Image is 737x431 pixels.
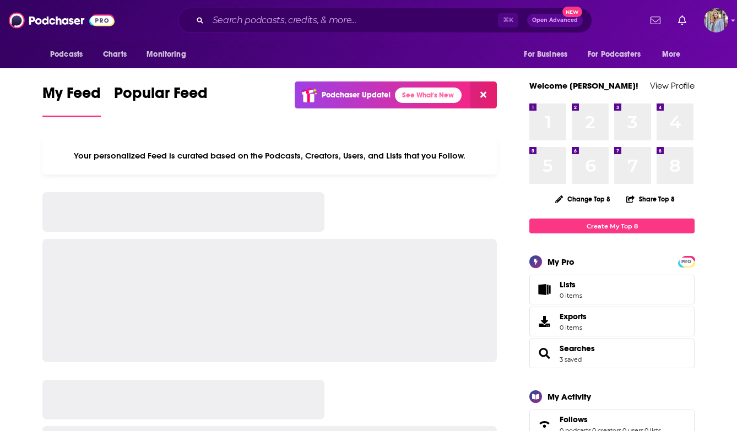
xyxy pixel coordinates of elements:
input: Search podcasts, credits, & more... [208,12,498,29]
button: Open AdvancedNew [527,14,583,27]
span: Monitoring [147,47,186,62]
button: Show profile menu [704,8,728,32]
div: Search podcasts, credits, & more... [178,8,592,33]
span: Lists [560,280,576,290]
span: Searches [529,339,695,368]
span: Charts [103,47,127,62]
div: My Activity [548,391,591,402]
button: open menu [42,44,97,65]
span: My Feed [42,84,101,109]
button: open menu [654,44,695,65]
a: Searches [560,343,595,353]
span: Lists [533,282,555,297]
span: ⌘ K [498,13,518,28]
span: More [662,47,681,62]
span: Popular Feed [114,84,208,109]
div: Your personalized Feed is curated based on the Podcasts, Creators, Users, and Lists that you Follow. [42,137,497,174]
span: New [562,7,582,17]
button: open menu [581,44,657,65]
span: Lists [560,280,582,290]
a: 3 saved [560,356,582,363]
span: Logged in as JFMuntsinger [704,8,728,32]
a: My Feed [42,84,101,117]
a: Follows [560,414,661,424]
a: Lists [529,275,695,304]
a: Show notifications dropdown [646,11,665,30]
button: Change Top 8 [549,192,617,206]
a: Searches [533,346,555,361]
div: My Pro [548,257,575,267]
a: Charts [96,44,133,65]
a: Popular Feed [114,84,208,117]
span: Exports [533,314,555,329]
button: open menu [139,44,200,65]
button: open menu [516,44,581,65]
span: PRO [680,258,693,266]
a: See What's New [395,88,462,103]
a: Exports [529,307,695,336]
span: Exports [560,312,587,321]
span: For Podcasters [588,47,641,62]
span: Follows [560,414,588,424]
a: PRO [680,257,693,265]
a: View Profile [650,80,695,91]
span: Podcasts [50,47,83,62]
a: Create My Top 8 [529,219,695,233]
span: For Business [524,47,567,62]
img: Podchaser - Follow, Share and Rate Podcasts [9,10,115,31]
p: Podchaser Update! [322,90,391,100]
span: 0 items [560,292,582,299]
button: Share Top 8 [626,188,675,210]
span: 0 items [560,324,587,331]
span: Open Advanced [532,18,578,23]
a: Welcome [PERSON_NAME]! [529,80,638,91]
a: Show notifications dropdown [674,11,691,30]
img: User Profile [704,8,728,32]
